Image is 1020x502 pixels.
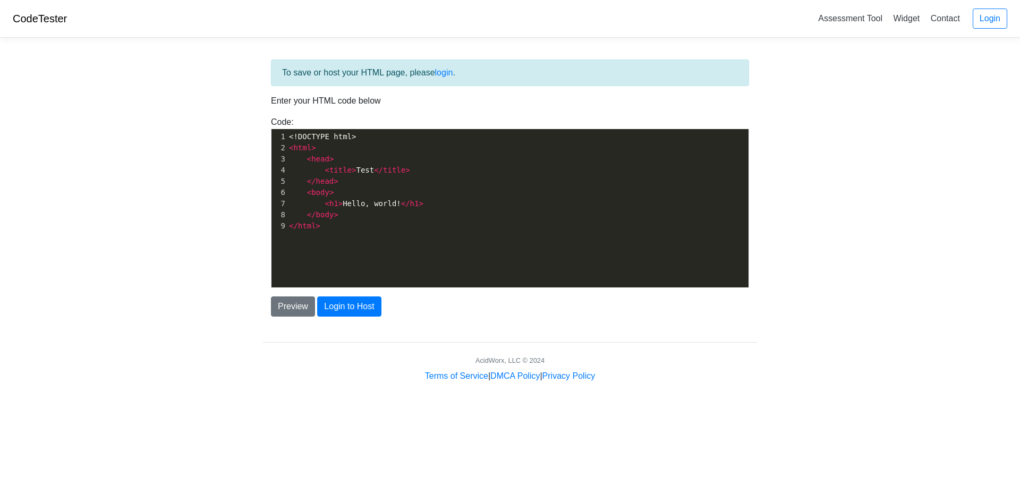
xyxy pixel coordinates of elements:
div: | | [425,370,595,382]
a: Contact [926,10,964,27]
div: 5 [271,176,287,187]
span: body [311,188,329,197]
a: Assessment Tool [814,10,887,27]
a: Terms of Service [425,371,488,380]
span: title [329,166,352,174]
span: <!DOCTYPE html> [289,132,356,141]
div: 3 [271,154,287,165]
span: > [316,222,320,230]
span: Test [289,166,410,174]
span: > [329,155,334,163]
div: 2 [271,142,287,154]
div: 9 [271,220,287,232]
a: login [435,68,453,77]
div: 4 [271,165,287,176]
a: Login [973,8,1007,29]
div: AcidWorx, LLC © 2024 [475,355,545,365]
span: head [316,177,334,185]
span: title [383,166,405,174]
span: < [289,143,293,152]
span: </ [289,222,298,230]
span: body [316,210,334,219]
div: 6 [271,187,287,198]
p: Enter your HTML code below [271,95,749,107]
span: </ [307,210,316,219]
div: 7 [271,198,287,209]
span: < [325,199,329,208]
span: > [419,199,423,208]
div: To save or host your HTML page, please . [271,59,749,86]
span: </ [401,199,410,208]
a: DMCA Policy [490,371,540,380]
span: > [338,199,343,208]
span: html [293,143,311,152]
span: > [311,143,316,152]
a: Widget [889,10,924,27]
div: Code: [263,116,757,288]
div: 1 [271,131,287,142]
button: Preview [271,296,315,317]
span: < [307,155,311,163]
span: < [325,166,329,174]
span: > [334,177,338,185]
span: > [352,166,356,174]
span: h1 [329,199,338,208]
a: Privacy Policy [542,371,596,380]
div: 8 [271,209,287,220]
span: > [334,210,338,219]
span: h1 [410,199,419,208]
span: </ [307,177,316,185]
span: > [405,166,410,174]
span: html [298,222,316,230]
button: Login to Host [317,296,381,317]
a: CodeTester [13,13,67,24]
span: < [307,188,311,197]
span: > [329,188,334,197]
span: Hello, world! [289,199,423,208]
span: </ [374,166,383,174]
span: head [311,155,329,163]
